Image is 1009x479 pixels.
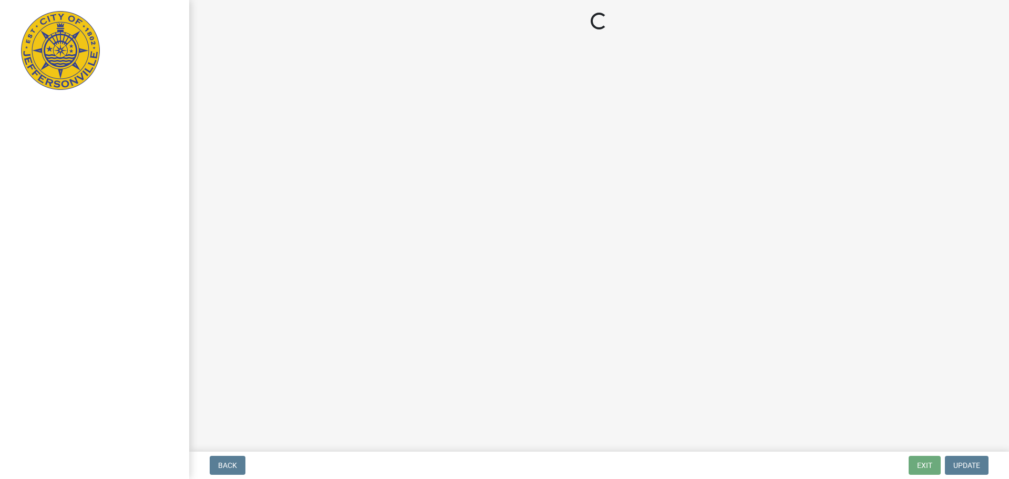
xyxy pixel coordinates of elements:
[909,456,941,475] button: Exit
[210,456,245,475] button: Back
[953,461,980,470] span: Update
[218,461,237,470] span: Back
[21,11,100,90] img: City of Jeffersonville, Indiana
[945,456,989,475] button: Update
